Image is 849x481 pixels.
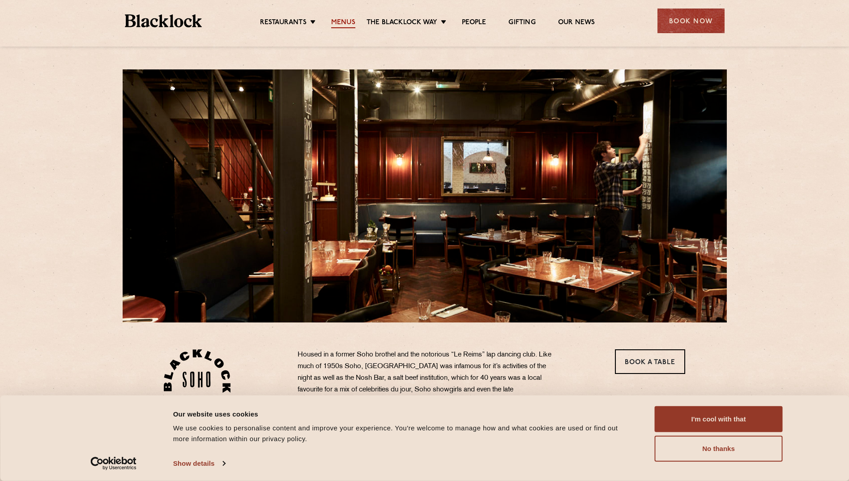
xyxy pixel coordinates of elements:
a: Our News [558,18,595,28]
a: Book a Table [615,349,685,374]
a: Show details [173,457,225,470]
a: Restaurants [260,18,307,28]
img: Soho-stamp-default.svg [164,349,230,417]
a: Usercentrics Cookiebot - opens in a new window [74,457,153,470]
button: No thanks [655,436,783,462]
img: BL_Textured_Logo-footer-cropped.svg [125,14,202,27]
a: The Blacklock Way [367,18,437,28]
a: People [462,18,486,28]
p: Housed in a former Soho brothel and the notorious “Le Reims” lap dancing club. Like much of 1950s... [298,349,562,430]
div: Book Now [657,9,725,33]
button: I'm cool with that [655,406,783,432]
a: Menus [331,18,355,28]
div: We use cookies to personalise content and improve your experience. You're welcome to manage how a... [173,423,635,444]
div: Our website uses cookies [173,408,635,419]
a: Gifting [508,18,535,28]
